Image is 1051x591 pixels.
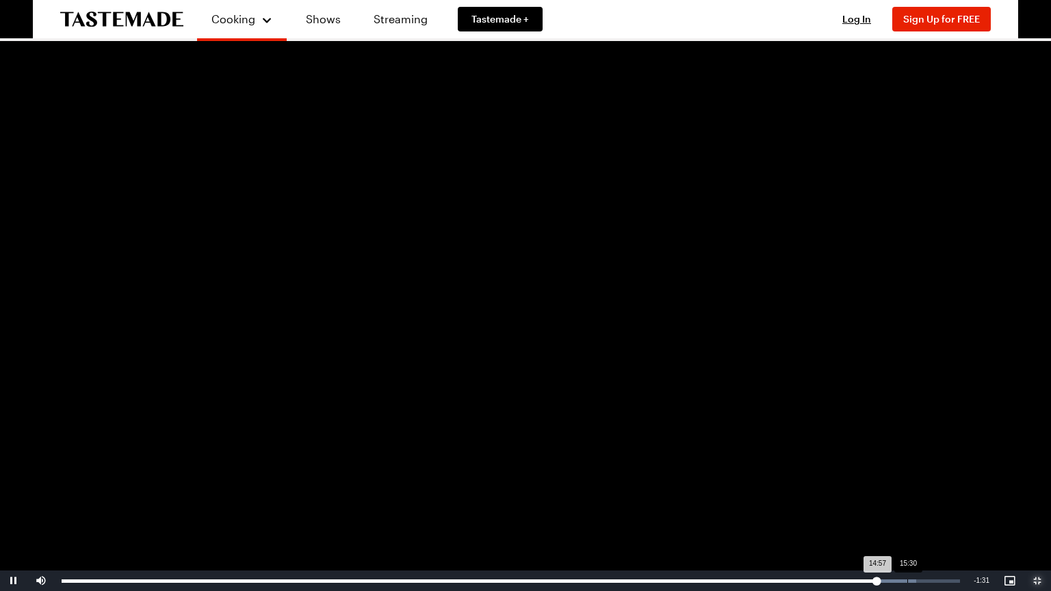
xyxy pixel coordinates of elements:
span: Tastemade + [471,12,529,26]
div: Progress Bar [62,579,960,583]
button: Exit Fullscreen [1024,570,1051,591]
span: - [974,577,976,584]
a: Tastemade + [458,7,543,31]
button: Cooking [211,5,273,33]
button: Log In [829,12,884,26]
a: To Tastemade Home Page [60,12,183,27]
span: Log In [842,13,871,25]
button: Sign Up for FREE [892,7,991,31]
span: Sign Up for FREE [903,13,980,25]
span: Cooking [211,12,255,25]
button: Picture-in-Picture [996,570,1024,591]
button: Mute [27,570,55,591]
span: 1:31 [976,577,989,584]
